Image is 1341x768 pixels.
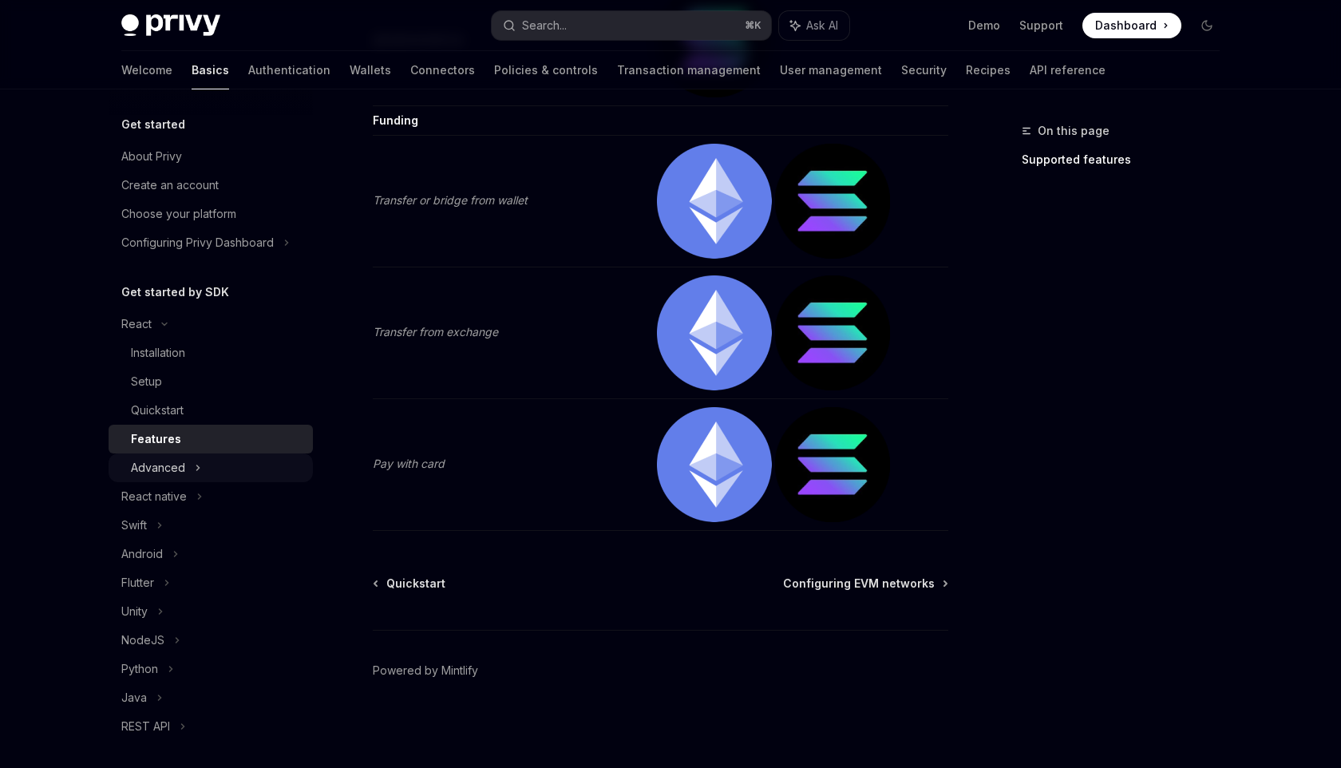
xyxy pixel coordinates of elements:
div: Create an account [121,176,219,195]
a: API reference [1030,51,1106,89]
a: About Privy [109,142,313,171]
a: User management [780,51,882,89]
img: ethereum.png [657,407,772,522]
a: Transaction management [617,51,761,89]
a: Recipes [966,51,1011,89]
a: Installation [109,338,313,367]
span: Configuring EVM networks [783,576,935,592]
div: Features [131,430,181,449]
a: Choose your platform [109,200,313,228]
div: Flutter [121,573,154,592]
img: solana.png [775,275,890,390]
button: Ask AI [779,11,849,40]
a: Supported features [1022,147,1232,172]
a: Support [1019,18,1063,34]
div: Advanced [131,458,185,477]
button: Toggle dark mode [1194,13,1220,38]
a: Welcome [121,51,172,89]
em: Transfer from exchange [373,325,498,338]
div: Swift [121,516,147,535]
div: Search... [522,16,567,35]
em: Pay with card [373,457,445,470]
div: Quickstart [131,401,184,420]
a: Authentication [248,51,330,89]
a: Demo [968,18,1000,34]
div: Python [121,659,158,679]
div: Choose your platform [121,204,236,224]
div: Android [121,544,163,564]
strong: Funding [373,113,418,127]
div: Unity [121,602,148,621]
a: Policies & controls [494,51,598,89]
div: Configuring Privy Dashboard [121,233,274,252]
em: Transfer or bridge from wallet [373,193,528,207]
img: solana.png [775,407,890,522]
div: React native [121,487,187,506]
span: Ask AI [806,18,838,34]
div: React [121,315,152,334]
a: Quickstart [374,576,445,592]
a: Create an account [109,171,313,200]
img: dark logo [121,14,220,37]
a: Security [901,51,947,89]
span: ⌘ K [745,19,761,32]
a: Connectors [410,51,475,89]
a: Setup [109,367,313,396]
div: Java [121,688,147,707]
div: NodeJS [121,631,164,650]
a: Quickstart [109,396,313,425]
div: Installation [131,343,185,362]
a: Features [109,425,313,453]
span: Quickstart [386,576,445,592]
h5: Get started [121,115,185,134]
img: ethereum.png [657,275,772,390]
a: Powered by Mintlify [373,663,478,679]
img: solana.png [775,144,890,259]
div: Setup [131,372,162,391]
div: REST API [121,717,170,736]
img: ethereum.png [657,144,772,259]
h5: Get started by SDK [121,283,229,302]
a: Wallets [350,51,391,89]
span: On this page [1038,121,1110,141]
a: Basics [192,51,229,89]
div: About Privy [121,147,182,166]
a: Dashboard [1082,13,1181,38]
button: Search...⌘K [492,11,771,40]
span: Dashboard [1095,18,1157,34]
a: Configuring EVM networks [783,576,947,592]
